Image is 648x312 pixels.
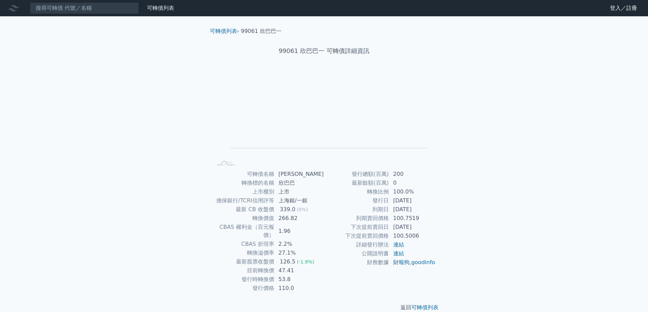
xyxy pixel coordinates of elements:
[389,232,436,240] td: 100.5006
[204,304,444,312] p: 返回
[324,205,389,214] td: 到期日
[393,259,410,265] a: 財報狗
[389,196,436,205] td: [DATE]
[213,275,275,284] td: 發行時轉換價
[213,187,275,196] td: 上市櫃別
[324,214,389,223] td: 到期賣回價格
[275,266,324,275] td: 47.41
[393,250,404,257] a: 連結
[324,223,389,232] td: 下次提前賣回日
[324,179,389,187] td: 最新餘額(百萬)
[147,5,174,11] a: 可轉債列表
[324,187,389,196] td: 轉換比例
[213,214,275,223] td: 轉換價值
[213,170,275,179] td: 可轉債名稱
[210,28,237,34] a: 可轉債列表
[324,170,389,179] td: 發行總額(百萬)
[213,266,275,275] td: 目前轉換價
[297,259,314,264] span: (-1.9%)
[411,259,435,265] a: goodinfo
[213,257,275,266] td: 最新股票收盤價
[213,284,275,293] td: 發行價格
[393,241,404,248] a: 連結
[389,170,436,179] td: 200
[213,205,275,214] td: 最新 CB 收盤價
[275,284,324,293] td: 110.0
[324,232,389,240] td: 下次提前賣回價格
[213,179,275,187] td: 轉換標的名稱
[604,3,643,14] a: 登入／註冊
[241,27,282,35] li: 99061 欣巴巴一
[213,223,275,240] td: CBAS 權利金（百元報價）
[389,205,436,214] td: [DATE]
[297,207,308,212] span: (0%)
[324,258,389,267] td: 財務數據
[324,240,389,249] td: 詳細發行辦法
[275,179,324,187] td: 欣巴巴
[30,2,139,14] input: 搜尋可轉債 代號／名稱
[389,258,436,267] td: ,
[275,187,324,196] td: 上市
[204,46,444,56] h1: 99061 欣巴巴一 可轉債詳細資訊
[213,249,275,257] td: 轉換溢價率
[275,223,324,240] td: 1.96
[279,205,297,214] div: 339.0
[279,258,297,266] div: 126.5
[324,249,389,258] td: 公開說明書
[275,214,324,223] td: 266.82
[411,304,438,311] a: 可轉債列表
[275,240,324,249] td: 2.2%
[324,196,389,205] td: 發行日
[389,214,436,223] td: 100.7519
[275,249,324,257] td: 27.1%
[210,27,239,35] li: ›
[389,223,436,232] td: [DATE]
[389,179,436,187] td: 0
[275,196,324,205] td: 上海銀/一銀
[275,170,324,179] td: [PERSON_NAME]
[213,240,275,249] td: CBAS 折現率
[275,275,324,284] td: 53.8
[213,196,275,205] td: 擔保銀行/TCRI信用評等
[223,77,428,158] g: Chart
[389,187,436,196] td: 100.0%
